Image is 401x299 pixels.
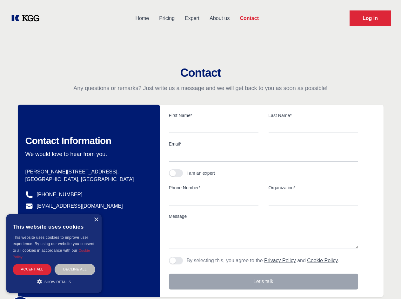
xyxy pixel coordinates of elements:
p: [PERSON_NAME][STREET_ADDRESS], [25,168,150,176]
a: Contact [235,10,264,27]
p: Any questions or remarks? Just write us a message and we will get back to you as soon as possible! [8,84,393,92]
a: Cookie Policy [307,258,338,263]
a: @knowledgegategroup [25,214,89,221]
p: [GEOGRAPHIC_DATA], [GEOGRAPHIC_DATA] [25,176,150,183]
label: Last Name* [269,112,358,119]
a: KOL Knowledge Platform: Talk to Key External Experts (KEE) [10,13,44,23]
label: Message [169,213,358,219]
a: Home [130,10,154,27]
label: Email* [169,141,358,147]
a: Expert [180,10,204,27]
div: Show details [13,278,95,285]
h2: Contact Information [25,135,150,146]
iframe: Chat Widget [369,269,401,299]
button: Let's talk [169,274,358,289]
label: Organization* [269,185,358,191]
div: Decline all [55,264,95,275]
p: By selecting this, you agree to the and . [187,257,339,264]
span: This website uses cookies to improve user experience. By using our website you consent to all coo... [13,235,94,253]
span: Show details [44,280,71,284]
a: Pricing [154,10,180,27]
a: [EMAIL_ADDRESS][DOMAIN_NAME] [37,202,123,210]
div: This website uses cookies [13,219,95,234]
label: Phone Number* [169,185,258,191]
div: Close [94,218,98,222]
p: We would love to hear from you. [25,150,150,158]
div: I am an expert [187,170,215,176]
label: First Name* [169,112,258,119]
div: Accept all [13,264,51,275]
a: Request Demo [350,10,391,26]
a: [PHONE_NUMBER] [37,191,83,198]
a: Cookie Policy [13,249,90,259]
a: About us [204,10,235,27]
a: Privacy Policy [264,258,296,263]
h2: Contact [8,67,393,79]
